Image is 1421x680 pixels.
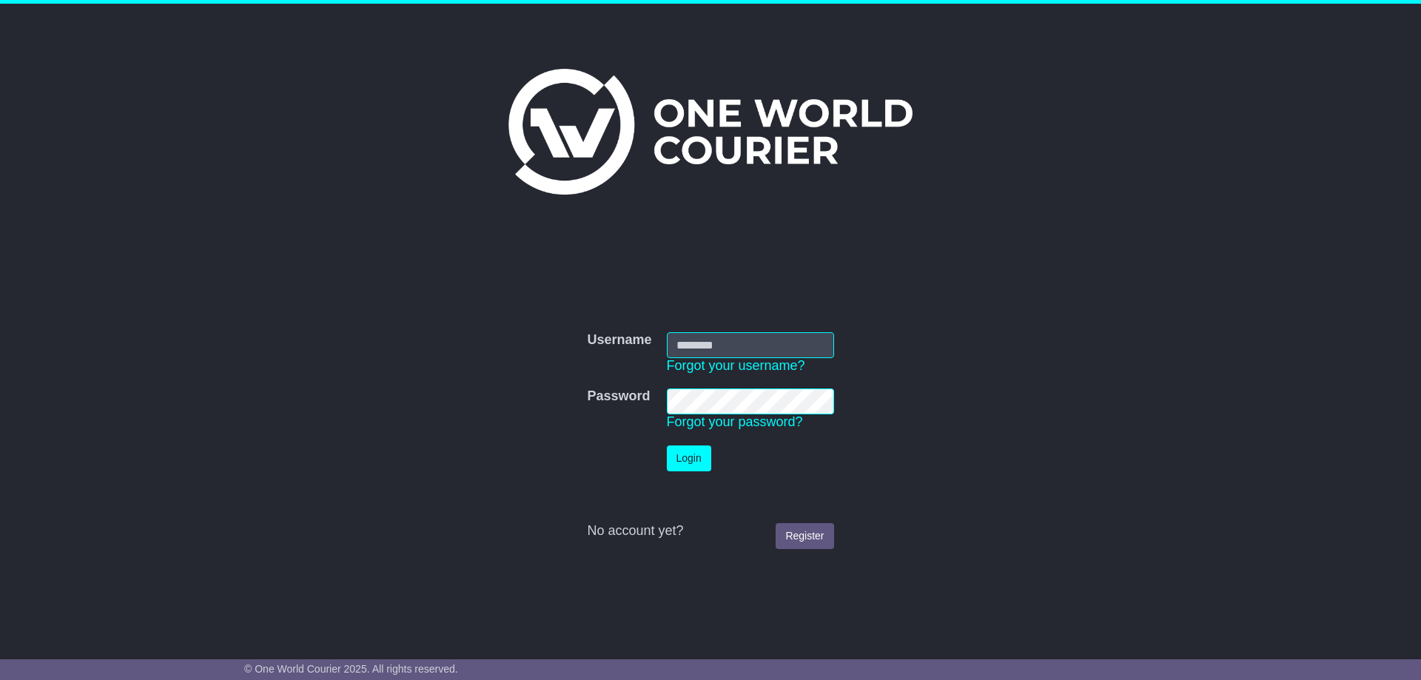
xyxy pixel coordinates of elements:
a: Forgot your username? [667,358,805,373]
label: Username [587,332,651,349]
button: Login [667,445,711,471]
a: Forgot your password? [667,414,803,429]
div: No account yet? [587,523,833,539]
span: © One World Courier 2025. All rights reserved. [244,663,458,675]
img: One World [508,69,913,195]
label: Password [587,388,650,405]
a: Register [776,523,833,549]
